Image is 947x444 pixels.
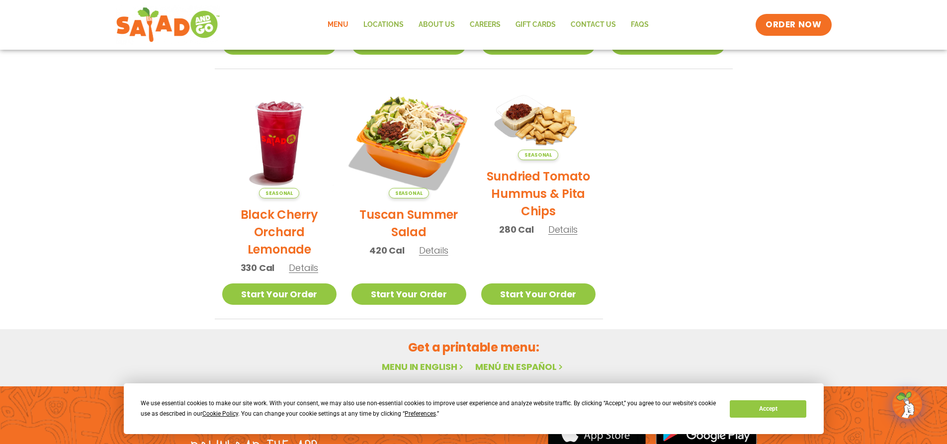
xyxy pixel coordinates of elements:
[623,13,656,36] a: FAQs
[320,13,356,36] a: Menu
[548,223,578,236] span: Details
[351,206,466,241] h2: Tuscan Summer Salad
[116,5,221,45] img: new-SAG-logo-768×292
[382,360,465,373] a: Menu in English
[481,168,596,220] h2: Sundried Tomato Hummus & Pita Chips
[563,13,623,36] a: Contact Us
[481,84,596,161] img: Product photo for Sundried Tomato Hummus & Pita Chips
[215,339,733,356] h2: Get a printable menu:
[756,14,831,36] a: ORDER NOW
[481,283,596,305] a: Start Your Order
[475,360,565,373] a: Menú en español
[518,150,558,160] span: Seasonal
[259,188,299,198] span: Seasonal
[289,262,318,274] span: Details
[222,84,337,199] img: Product photo for Black Cherry Orchard Lemonade
[730,400,806,418] button: Accept
[202,410,238,417] span: Cookie Policy
[369,244,405,257] span: 420 Cal
[342,74,476,208] img: Product photo for Tuscan Summer Salad
[222,206,337,258] h2: Black Cherry Orchard Lemonade
[508,13,563,36] a: GIFT CARDS
[462,13,508,36] a: Careers
[405,410,436,417] span: Preferences
[389,188,429,198] span: Seasonal
[411,13,462,36] a: About Us
[893,390,921,418] img: wpChatIcon
[320,13,656,36] nav: Menu
[766,19,821,31] span: ORDER NOW
[124,383,824,434] div: Cookie Consent Prompt
[141,398,718,419] div: We use essential cookies to make our site work. With your consent, we may also use non-essential ...
[419,244,448,257] span: Details
[499,223,534,236] span: 280 Cal
[351,283,466,305] a: Start Your Order
[241,261,275,274] span: 330 Cal
[222,283,337,305] a: Start Your Order
[356,13,411,36] a: Locations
